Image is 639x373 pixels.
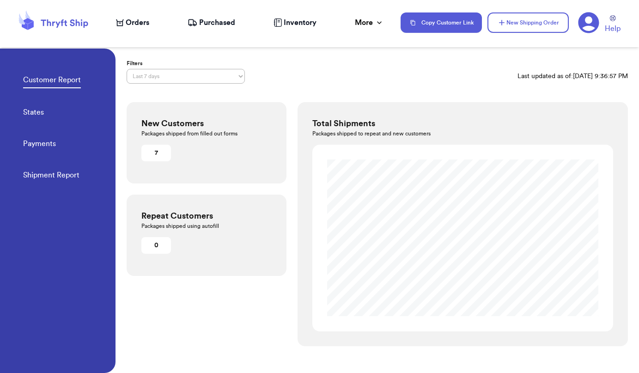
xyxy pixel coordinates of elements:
[401,12,482,33] button: Copy Customer Link
[23,107,44,120] a: States
[605,15,621,34] a: Help
[116,17,149,28] a: Orders
[312,117,613,130] h3: Total Shipments
[145,148,167,158] div: 7
[274,17,316,28] a: Inventory
[355,17,384,28] div: More
[605,23,621,34] span: Help
[141,130,272,137] p: Packages shipped from filled out forms
[23,74,81,88] a: Customer Report
[199,17,235,28] span: Purchased
[126,17,149,28] span: Orders
[145,241,167,250] div: 0
[188,17,235,28] a: Purchased
[284,17,316,28] span: Inventory
[127,60,245,67] label: Filters
[141,222,272,230] p: Packages shipped using autofill
[487,12,569,33] button: New Shipping Order
[312,130,613,137] p: Packages shipped to repeat and new customers
[517,72,628,81] p: Last updated as of: [DATE] 9:36:57 PM
[23,138,56,151] a: Payments
[141,209,272,222] h3: Repeat Customers
[23,170,79,183] a: Shipment Report
[141,117,272,130] h3: New Customers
